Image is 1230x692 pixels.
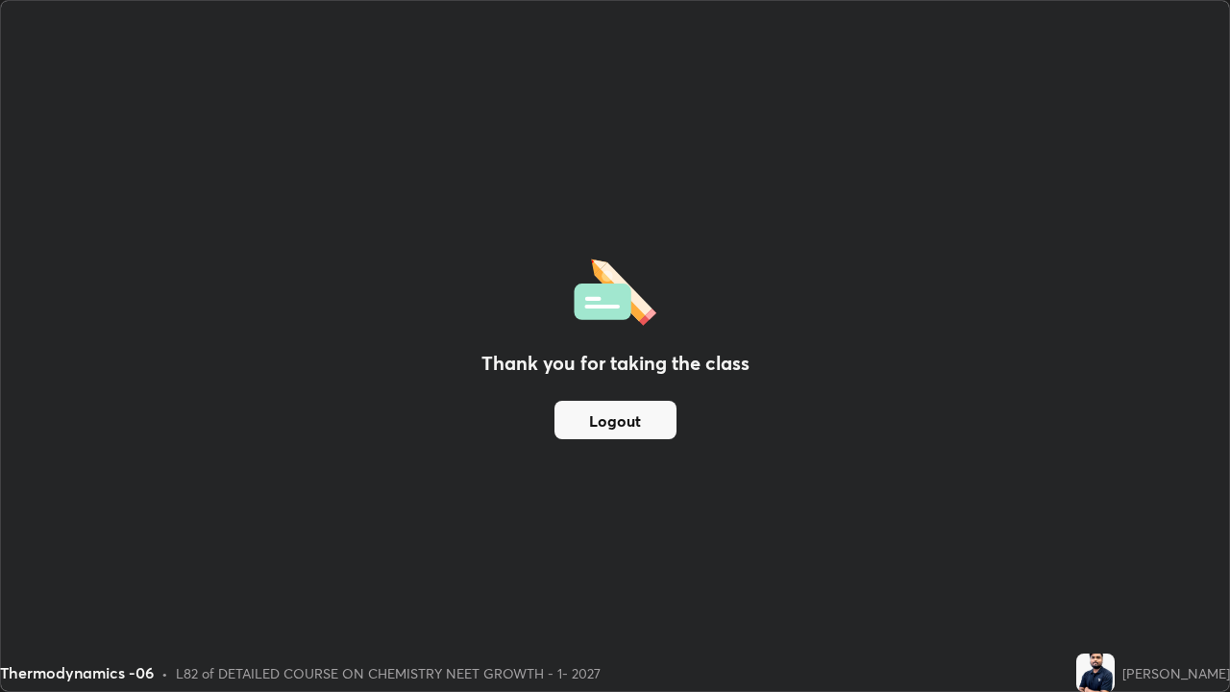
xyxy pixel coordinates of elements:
[574,253,656,326] img: offlineFeedback.1438e8b3.svg
[1122,663,1230,683] div: [PERSON_NAME]
[161,663,168,683] div: •
[554,401,676,439] button: Logout
[1076,654,1115,692] img: d3afc91c8d51471cb35968126d237139.jpg
[481,349,750,378] h2: Thank you for taking the class
[176,663,601,683] div: L82 of DETAILED COURSE ON CHEMISTRY NEET GROWTH - 1- 2027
